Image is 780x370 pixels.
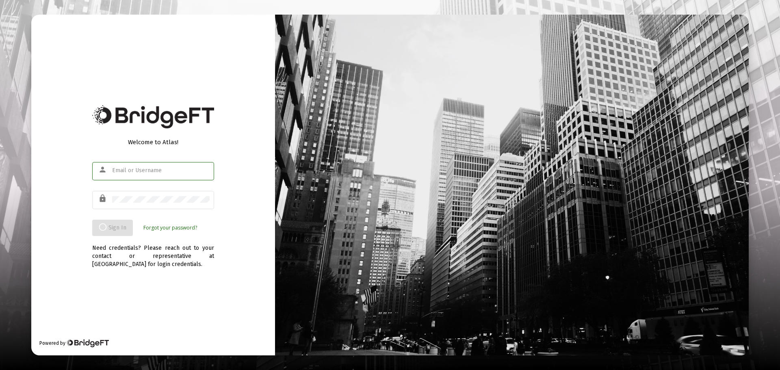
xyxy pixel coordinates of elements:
div: Welcome to Atlas! [92,138,214,146]
mat-icon: lock [98,194,108,203]
div: Need credentials? Please reach out to your contact or representative at [GEOGRAPHIC_DATA] for log... [92,236,214,268]
img: Bridge Financial Technology Logo [66,339,109,347]
button: Sign In [92,220,133,236]
a: Forgot your password? [143,224,197,232]
img: Bridge Financial Technology Logo [92,105,214,128]
mat-icon: person [98,165,108,175]
div: Powered by [39,339,109,347]
input: Email or Username [112,167,210,174]
span: Sign In [99,224,126,231]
